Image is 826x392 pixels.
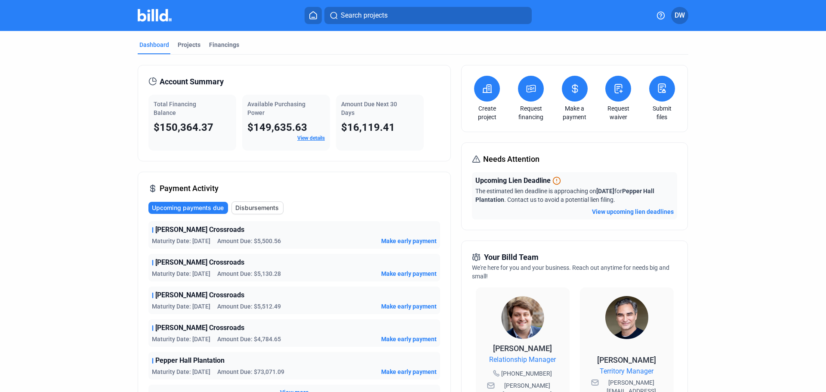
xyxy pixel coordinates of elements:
[475,176,551,186] span: Upcoming Lien Deadline
[154,121,213,133] span: $150,364.37
[560,104,590,121] a: Make a payment
[472,104,502,121] a: Create project
[501,369,552,378] span: [PHONE_NUMBER]
[155,225,244,235] span: [PERSON_NAME] Crossroads
[152,302,210,311] span: Maturity Date: [DATE]
[235,204,279,212] span: Disbursements
[324,7,532,24] button: Search projects
[217,302,281,311] span: Amount Due: $5,512.49
[516,104,546,121] a: Request financing
[152,237,210,245] span: Maturity Date: [DATE]
[152,367,210,376] span: Maturity Date: [DATE]
[484,251,539,263] span: Your Billd Team
[209,40,239,49] div: Financings
[247,121,307,133] span: $149,635.63
[152,335,210,343] span: Maturity Date: [DATE]
[152,269,210,278] span: Maturity Date: [DATE]
[217,335,281,343] span: Amount Due: $4,784.65
[160,76,224,88] span: Account Summary
[605,296,648,339] img: Territory Manager
[341,10,388,21] span: Search projects
[341,121,395,133] span: $16,119.41
[597,355,656,364] span: [PERSON_NAME]
[381,335,437,343] button: Make early payment
[671,7,688,24] button: DW
[231,201,284,214] button: Disbursements
[139,40,169,49] div: Dashboard
[381,269,437,278] button: Make early payment
[148,202,228,214] button: Upcoming payments due
[217,237,281,245] span: Amount Due: $5,500.56
[501,296,544,339] img: Relationship Manager
[381,367,437,376] button: Make early payment
[341,101,397,116] span: Amount Due Next 30 Days
[489,355,556,365] span: Relationship Manager
[217,269,281,278] span: Amount Due: $5,130.28
[138,9,172,22] img: Billd Company Logo
[493,344,552,353] span: [PERSON_NAME]
[178,40,200,49] div: Projects
[603,104,633,121] a: Request waiver
[155,323,244,333] span: [PERSON_NAME] Crossroads
[600,366,653,377] span: Territory Manager
[155,290,244,300] span: [PERSON_NAME] Crossroads
[297,135,325,141] a: View details
[155,355,225,366] span: Pepper Hall Plantation
[152,204,224,212] span: Upcoming payments due
[483,153,539,165] span: Needs Attention
[381,302,437,311] button: Make early payment
[217,367,284,376] span: Amount Due: $73,071.09
[475,188,654,203] span: The estimated lien deadline is approaching on for . Contact us to avoid a potential lien filing.
[154,101,196,116] span: Total Financing Balance
[155,257,244,268] span: [PERSON_NAME] Crossroads
[472,264,669,280] span: We're here for you and your business. Reach out anytime for needs big and small!
[596,188,614,194] span: [DATE]
[647,104,677,121] a: Submit files
[381,237,437,245] button: Make early payment
[160,182,219,194] span: Payment Activity
[247,101,305,116] span: Available Purchasing Power
[675,10,685,21] span: DW
[592,207,674,216] button: View upcoming lien deadlines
